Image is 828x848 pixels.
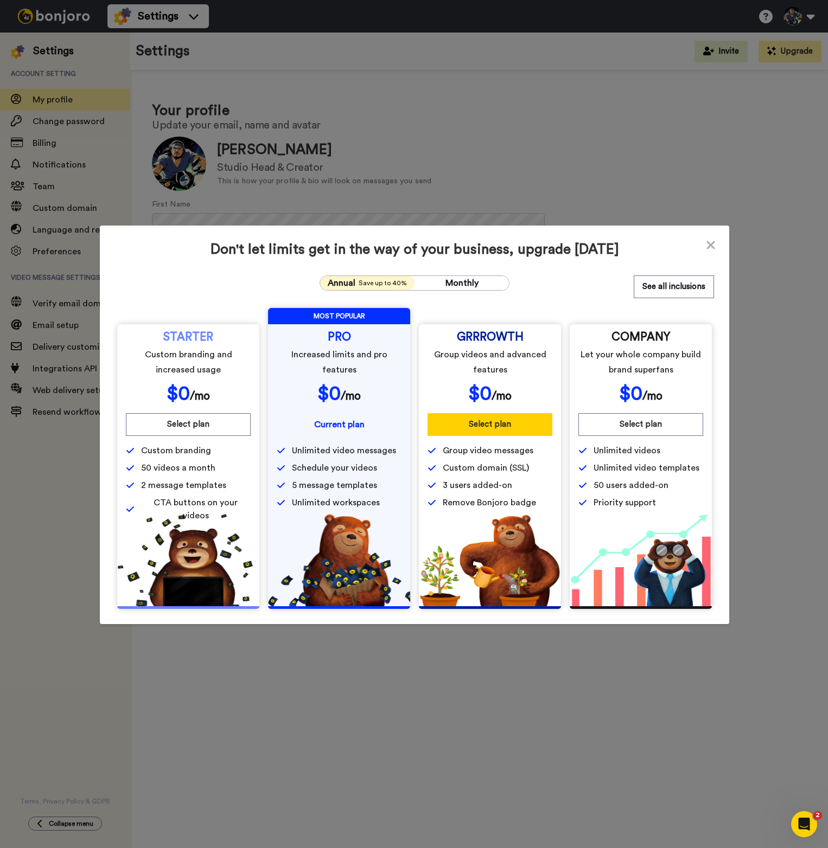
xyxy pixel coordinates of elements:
[594,444,660,457] span: Unlimited videos
[328,333,351,342] span: PRO
[141,461,215,474] span: 50 videos a month
[128,347,249,377] span: Custom branding and increased usage
[457,333,524,342] span: GRRROWTH
[492,390,512,402] span: /mo
[317,384,341,403] span: $ 0
[292,479,377,492] span: 5 message templates
[445,279,479,287] span: Monthly
[642,390,663,402] span: /mo
[292,496,380,509] span: Unlimited workspaces
[115,241,714,258] span: Don't let limits get in the way of your business, upgrade [DATE]
[320,276,415,290] button: AnnualSave up to 40%
[268,308,410,324] span: MOST POPULAR
[594,461,699,474] span: Unlimited video templates
[594,479,668,492] span: 50 users added-on
[430,347,551,377] span: Group videos and advanced features
[126,413,251,436] button: Select plan
[341,390,361,402] span: /mo
[813,811,822,820] span: 2
[619,384,642,403] span: $ 0
[443,444,533,457] span: Group video messages
[268,514,410,606] img: b5b10b7112978f982230d1107d8aada4.png
[443,496,536,509] span: Remove Bonjoro badge
[428,413,552,436] button: Select plan
[415,276,509,290] button: Monthly
[141,496,251,522] span: CTA buttons on your videos
[141,444,211,457] span: Custom branding
[791,811,817,837] iframe: Intercom live chat
[570,514,712,606] img: baac238c4e1197dfdb093d3ea7416ec4.png
[634,275,714,298] button: See all inclusions
[190,390,210,402] span: /mo
[443,479,512,492] span: 3 users added-on
[141,479,226,492] span: 2 message templates
[314,420,365,429] span: Current plan
[581,347,702,377] span: Let your whole company build brand superfans
[359,279,407,287] span: Save up to 40%
[117,514,259,606] img: 5112517b2a94bd7fef09f8ca13467cef.png
[443,461,529,474] span: Custom domain (SSL)
[578,413,703,436] button: Select plan
[419,514,561,606] img: edd2fd70e3428fe950fd299a7ba1283f.png
[292,444,396,457] span: Unlimited video messages
[279,347,400,377] span: Increased limits and pro features
[167,384,190,403] span: $ 0
[594,496,656,509] span: Priority support
[612,333,670,342] span: COMPANY
[468,384,492,403] span: $ 0
[292,461,377,474] span: Schedule your videos
[163,333,213,342] span: STARTER
[328,277,355,290] span: Annual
